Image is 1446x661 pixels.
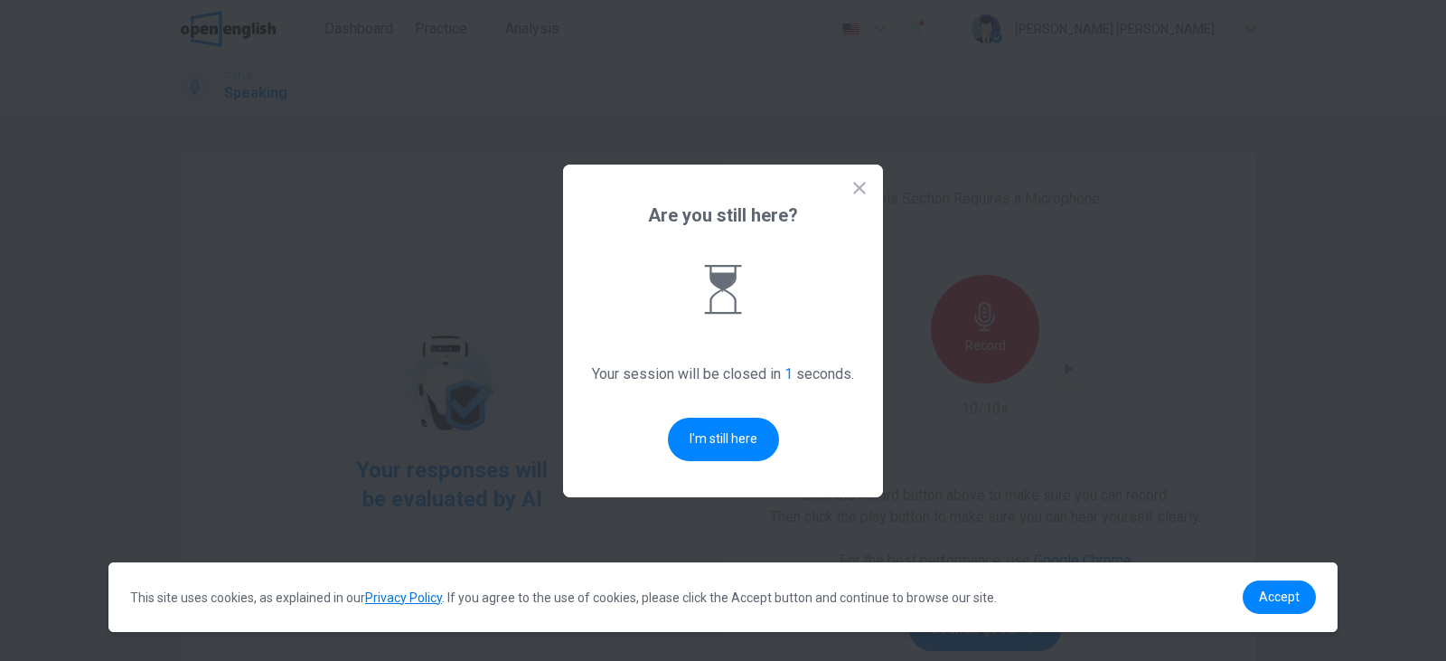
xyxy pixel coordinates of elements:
[648,201,798,230] span: Are you still here?
[592,360,854,389] span: Your session will be closed in seconds.
[108,562,1338,632] div: cookieconsent
[1259,590,1300,604] span: Accept
[784,365,793,382] span: 1
[130,590,997,605] span: This site uses cookies, as explained in our . If you agree to the use of cookies, please click th...
[668,418,779,461] button: I'm still here
[365,590,442,605] a: Privacy Policy
[1243,581,1316,614] a: dismiss cookie message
